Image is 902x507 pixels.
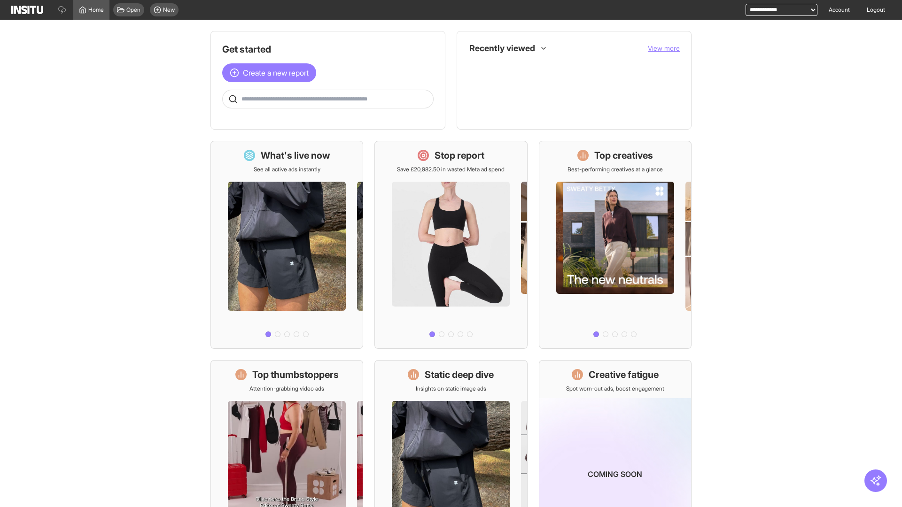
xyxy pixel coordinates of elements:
[489,63,575,71] span: Top 10 Unique Creatives [Beta]
[261,149,330,162] h1: What's live now
[88,6,104,14] span: Home
[489,105,548,112] span: Creative Fatigue [Beta]
[254,166,320,173] p: See all active ads instantly
[648,44,680,52] span: View more
[222,43,434,56] h1: Get started
[126,6,140,14] span: Open
[472,82,483,93] div: Insights
[243,67,309,78] span: Create a new report
[163,6,175,14] span: New
[11,6,43,14] img: Logo
[472,103,483,114] div: Insights
[210,141,363,349] a: What's live nowSee all active ads instantly
[568,166,663,173] p: Best-performing creatives at a glance
[397,166,505,173] p: Save £20,982.50 in wasted Meta ad spend
[374,141,527,349] a: Stop reportSave £20,982.50 in wasted Meta ad spend
[249,385,324,392] p: Attention-grabbing video ads
[489,84,672,92] span: Static Deep Dive
[648,44,680,53] button: View more
[594,149,653,162] h1: Top creatives
[416,385,486,392] p: Insights on static image ads
[222,63,316,82] button: Create a new report
[489,84,531,92] span: Static Deep Dive
[435,149,484,162] h1: Stop report
[539,141,692,349] a: Top creativesBest-performing creatives at a glance
[252,368,339,381] h1: Top thumbstoppers
[489,63,672,71] span: Top 10 Unique Creatives [Beta]
[425,368,494,381] h1: Static deep dive
[489,105,672,112] span: Creative Fatigue [Beta]
[472,61,483,73] div: Insights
